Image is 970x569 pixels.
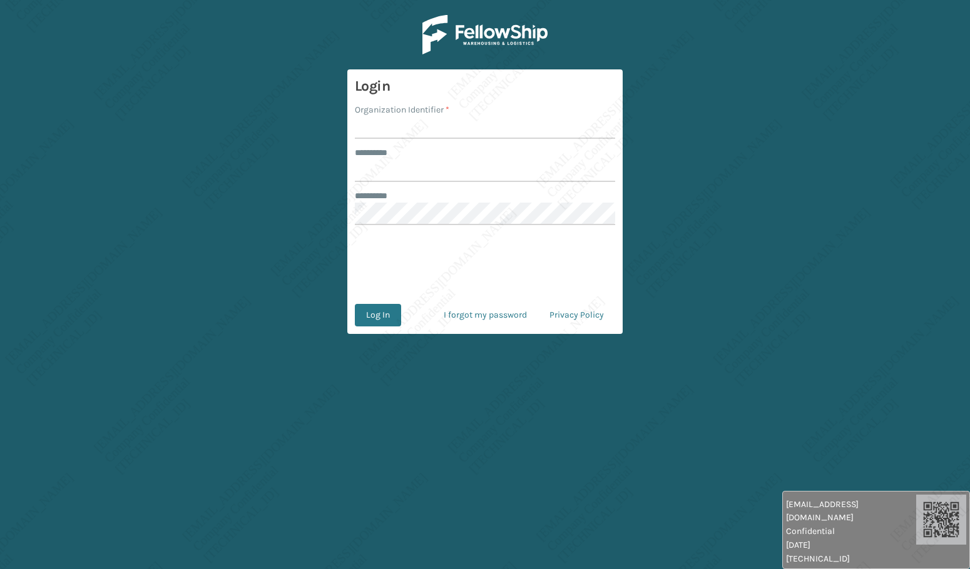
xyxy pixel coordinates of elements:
[786,498,916,524] span: [EMAIL_ADDRESS][DOMAIN_NAME]
[422,15,548,54] img: Logo
[432,304,538,326] a: I forgot my password
[355,304,401,326] button: Log In
[538,304,615,326] a: Privacy Policy
[786,525,916,538] span: Confidential
[786,552,916,565] span: [TECHNICAL_ID]
[355,77,615,96] h3: Login
[355,103,449,116] label: Organization Identifier
[786,538,916,551] span: [DATE]
[390,240,580,289] iframe: reCAPTCHA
